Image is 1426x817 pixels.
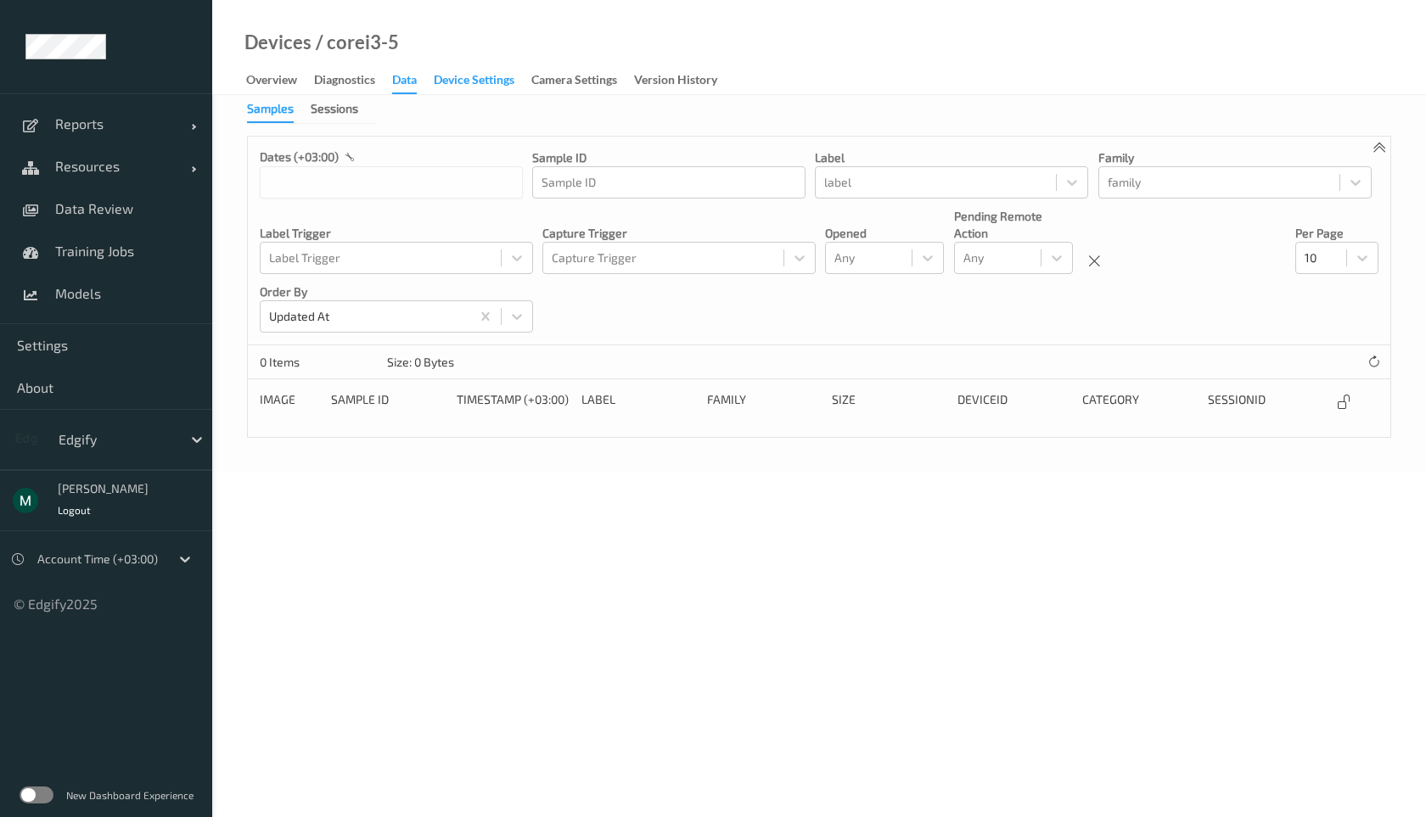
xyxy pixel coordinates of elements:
[312,34,399,51] div: / corei3-5
[815,149,1088,166] p: label
[260,148,339,165] p: dates (+03:00)
[311,100,358,121] div: Sessions
[457,391,570,412] div: Timestamp (+03:00)
[314,69,392,92] a: Diagnostics
[392,71,417,94] div: Data
[260,225,533,242] p: Label Trigger
[314,71,375,92] div: Diagnostics
[957,391,1071,412] div: deviceId
[247,101,311,115] a: Samples
[246,71,297,92] div: Overview
[260,283,533,300] p: Order By
[532,149,806,166] p: Sample ID
[581,391,695,412] div: label
[246,69,314,92] a: Overview
[311,101,375,115] a: Sessions
[331,391,445,412] div: Sample ID
[825,225,944,242] p: Opened
[1295,225,1378,242] p: Per Page
[707,391,821,412] div: family
[260,354,387,371] p: 0 Items
[542,225,816,242] p: Capture Trigger
[260,391,319,412] div: image
[247,100,294,123] div: Samples
[832,391,946,412] div: size
[1098,149,1372,166] p: family
[531,71,617,92] div: Camera Settings
[434,71,514,92] div: Device Settings
[531,69,634,92] a: Camera Settings
[1208,391,1322,412] div: sessionId
[1082,391,1196,412] div: category
[392,69,434,94] a: Data
[387,354,454,371] div: Size: 0 Bytes
[244,34,312,51] a: Devices
[434,69,531,92] a: Device Settings
[954,208,1073,242] p: Pending Remote Action
[634,71,717,92] div: Version History
[634,69,734,92] a: Version History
